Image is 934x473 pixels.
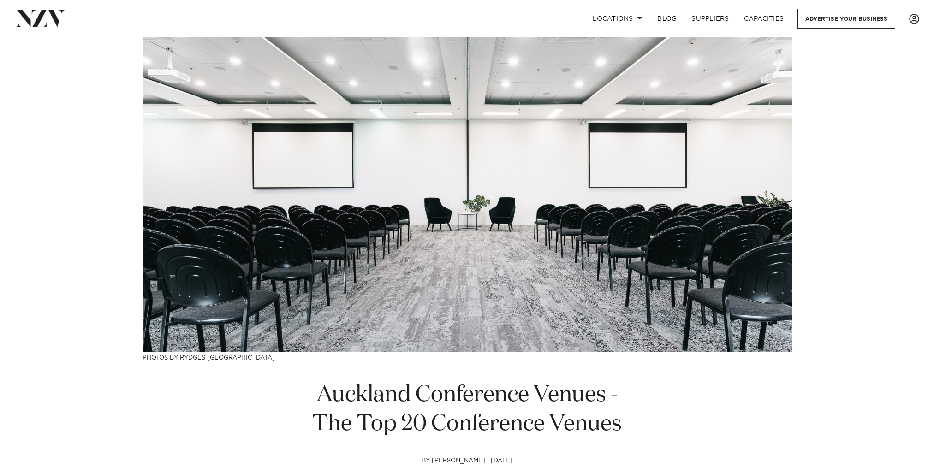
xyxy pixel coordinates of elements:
[650,9,684,29] a: BLOG
[797,9,895,29] a: Advertise your business
[143,352,792,362] h3: Photos by Rydges [GEOGRAPHIC_DATA]
[15,10,65,27] img: nzv-logo.png
[143,37,792,352] img: Auckland Conference Venues - The Top 20 Conference Venues
[585,9,650,29] a: Locations
[684,9,736,29] a: SUPPLIERS
[737,9,791,29] a: Capacities
[309,381,625,439] h1: Auckland Conference Venues - The Top 20 Conference Venues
